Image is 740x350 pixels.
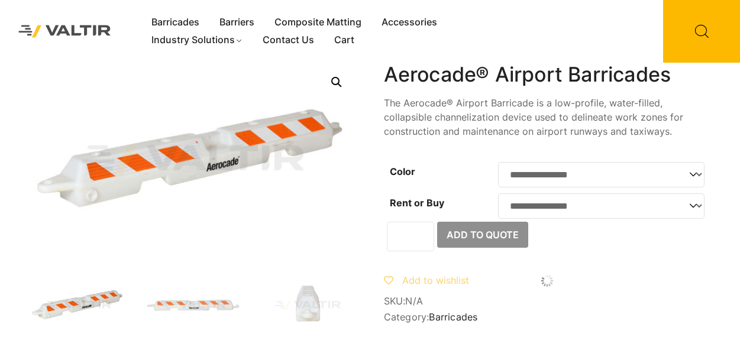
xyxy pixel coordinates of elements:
h1: Aerocade® Airport Barricades [384,63,710,87]
button: Add to Quote [437,222,528,248]
a: Barricades [429,311,477,323]
a: Accessories [371,14,447,31]
img: Aerocade_Nat_Side.jpg [259,276,356,334]
img: Aerocade_Nat_Front-1.jpg [144,276,241,334]
img: Aerocade_Nat_Front [356,63,683,258]
span: N/A [405,295,423,307]
label: Color [390,166,415,177]
a: Barriers [209,14,264,31]
a: Contact Us [253,31,324,49]
a: Barricades [141,14,209,31]
input: Product quantity [387,222,434,251]
span: Category: [384,312,710,323]
span: SKU: [384,296,710,307]
label: Rent or Buy [390,197,444,209]
p: The Aerocade® Airport Barricade is a low-profile, water-filled, collapsible channelization device... [384,96,710,138]
img: Aerocade_Nat_3Q-1.jpg [30,276,127,334]
a: Composite Matting [264,14,371,31]
img: Valtir Rentals [9,15,121,47]
a: Industry Solutions [141,31,253,49]
a: Cart [324,31,364,49]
